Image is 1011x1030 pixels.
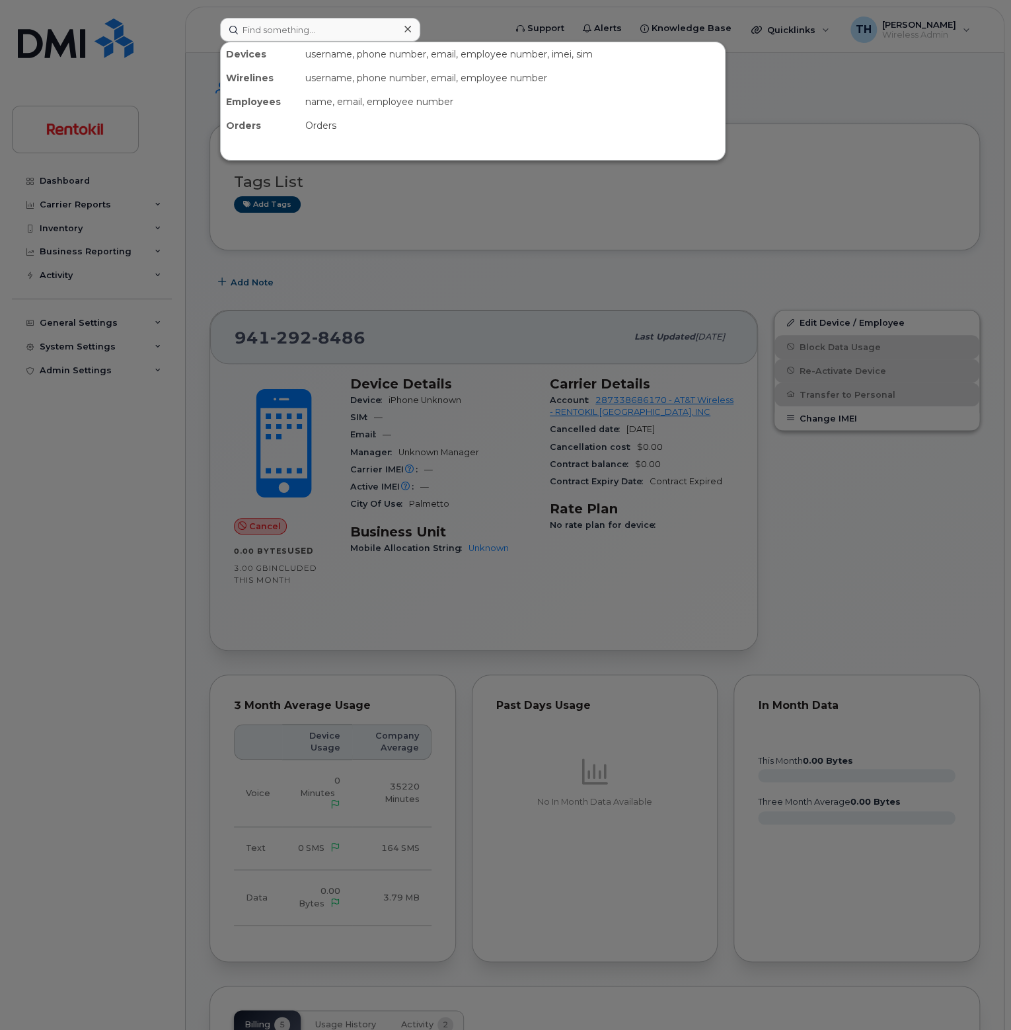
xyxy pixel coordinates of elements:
[300,66,725,90] div: username, phone number, email, employee number
[954,973,1001,1020] iframe: Messenger Launcher
[221,90,300,114] div: Employees
[221,114,300,137] div: Orders
[221,42,300,66] div: Devices
[300,90,725,114] div: name, email, employee number
[300,114,725,137] div: Orders
[221,66,300,90] div: Wirelines
[300,42,725,66] div: username, phone number, email, employee number, imei, sim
